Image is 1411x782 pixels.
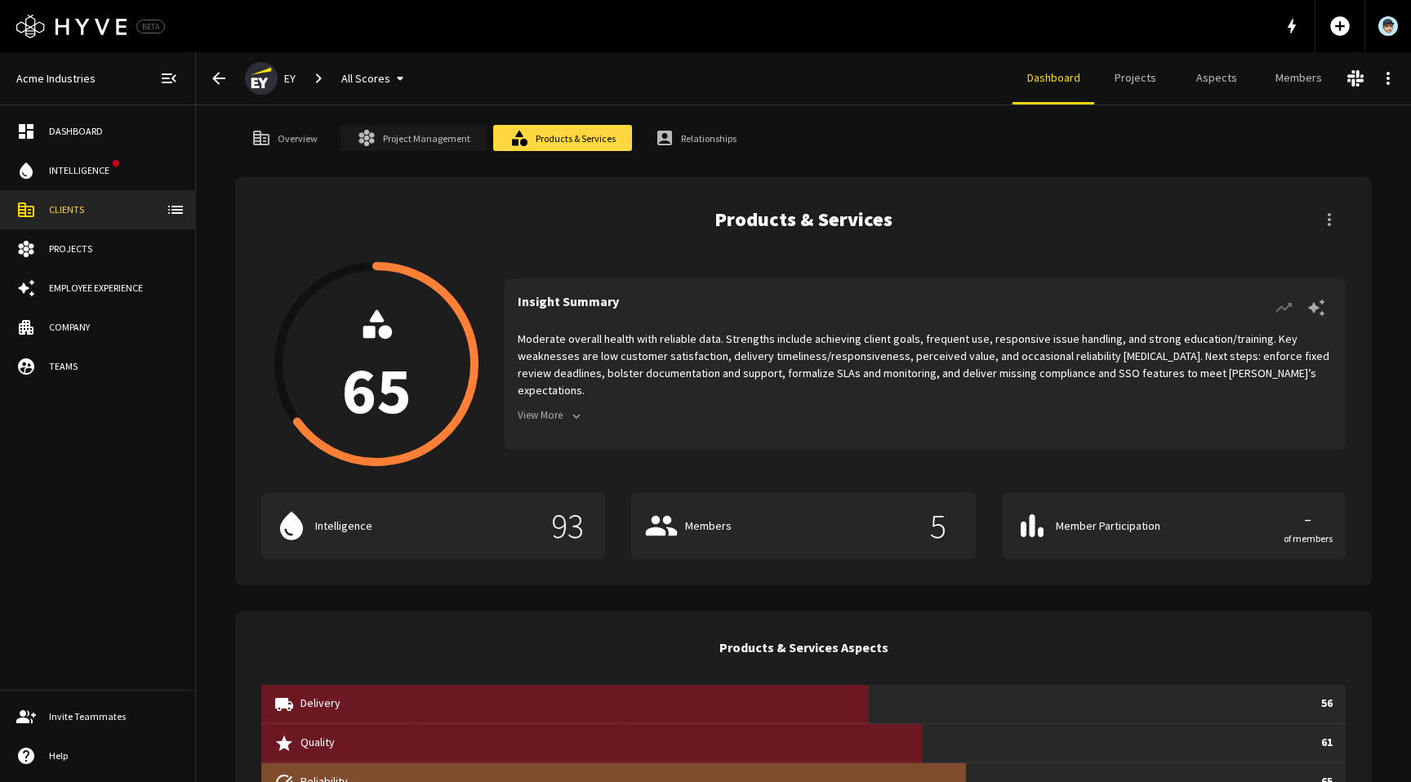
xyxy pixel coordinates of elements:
a: EY [242,57,302,100]
a: Projects [1094,52,1176,104]
button: All Scores [335,64,416,94]
div: Delivery56 [261,685,1346,724]
span: local_shipping [274,695,294,714]
div: Employee Experience [49,281,179,295]
button: Slack [1339,62,1372,95]
button: 65 [274,262,478,466]
button: View More [518,403,586,429]
div: Company [49,320,179,335]
span: grade [274,734,294,753]
div: Projects [49,242,179,256]
span: water_drop [274,509,309,543]
h6: Products & Services Aspects [719,638,888,659]
p: Delivery [300,695,1315,712]
div: BETA [136,20,165,33]
div: Quality61 [261,724,1346,763]
p: Intelligence [315,518,536,535]
div: client navigation tabs [1013,52,1339,104]
a: Products & Services [493,125,632,151]
div: Help [49,749,179,763]
div: 61 [1321,734,1333,753]
a: Dashboard [1013,52,1094,104]
p: Quality [300,734,1315,751]
img: User Avatar [1378,16,1398,36]
a: Overview [235,125,334,151]
p: Moderate overall health with reliable data. Strengths include achieving client goals, frequent us... [518,331,1333,399]
h5: Products & Services [714,207,892,233]
button: Add [1322,8,1358,44]
div: Teams [49,359,179,374]
a: Aspects [1176,52,1257,104]
a: Acme Industries [10,64,102,94]
button: Intelligence93 [261,492,605,559]
p: Members [685,518,906,535]
p: 5 [914,509,963,543]
p: 93 [543,509,592,543]
button: client-list [159,193,192,226]
span: add_circle [1329,15,1351,38]
a: Members5 [631,492,975,559]
div: Dashboard [49,124,179,139]
a: Relationships [639,125,753,151]
div: 56 [1321,695,1333,714]
span: water_drop [16,161,36,180]
div: Intelligence [49,163,116,178]
div: Clients [49,202,179,217]
a: Project Management [341,125,487,151]
h6: Insight Summary [518,291,619,324]
img: ey.com [245,62,278,95]
p: 65 [342,358,411,423]
div: Invite Teammates [49,709,179,724]
a: Members [1257,52,1339,104]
